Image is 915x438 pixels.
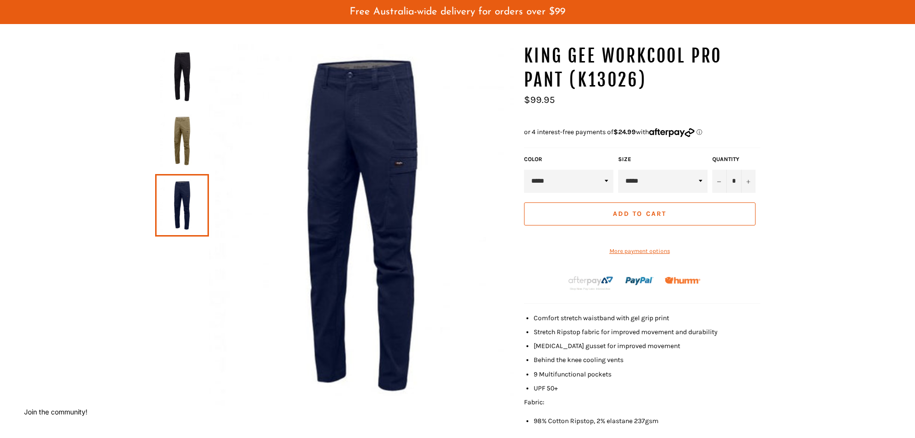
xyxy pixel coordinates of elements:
[534,370,760,379] li: 9 Multifunctional pockets
[625,267,654,295] img: paypal.png
[534,327,760,337] li: Stretch Ripstop fabric for improved movement and durability
[350,7,565,17] span: Free Australia-wide delivery for orders over $99
[160,114,204,167] img: Workin Gear - KING GEE K13026 Workcool Pro Pant
[524,44,760,92] h1: KING GEE Workcool Pro Pant (K13026)
[534,384,760,393] li: UPF 50+
[524,247,756,255] a: More payment options
[524,94,555,105] span: $99.95
[524,202,756,225] button: Add to Cart
[24,408,87,416] button: Join the community!
[618,155,708,163] label: Size
[524,155,613,163] label: Color
[534,355,760,364] li: Behind the knee cooling vents
[665,277,700,284] img: Humm_core_logo_RGB-01_300x60px_small_195d8312-4386-4de7-b182-0ef9b6303a37.png
[712,155,756,163] label: Quantity
[534,416,760,425] li: 98% Cotton Ripstop, 2% elastane 237gsm
[524,398,760,407] p: Fabric:
[160,50,204,103] img: Workin Gear - KING GEE K13026 Workcool Pro Pant
[613,210,666,218] span: Add to Cart
[209,44,514,406] img: Workin Gear - KING GEE K13026 Workcool Pro Pant
[712,170,727,193] button: Reduce item quantity by one
[534,313,760,323] li: Comfort stretch waistband with gel grip print
[567,275,614,291] img: Afterpay-Logo-on-dark-bg_large.png
[741,170,756,193] button: Increase item quantity by one
[534,341,760,350] li: [MEDICAL_DATA] gusset for improved movement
